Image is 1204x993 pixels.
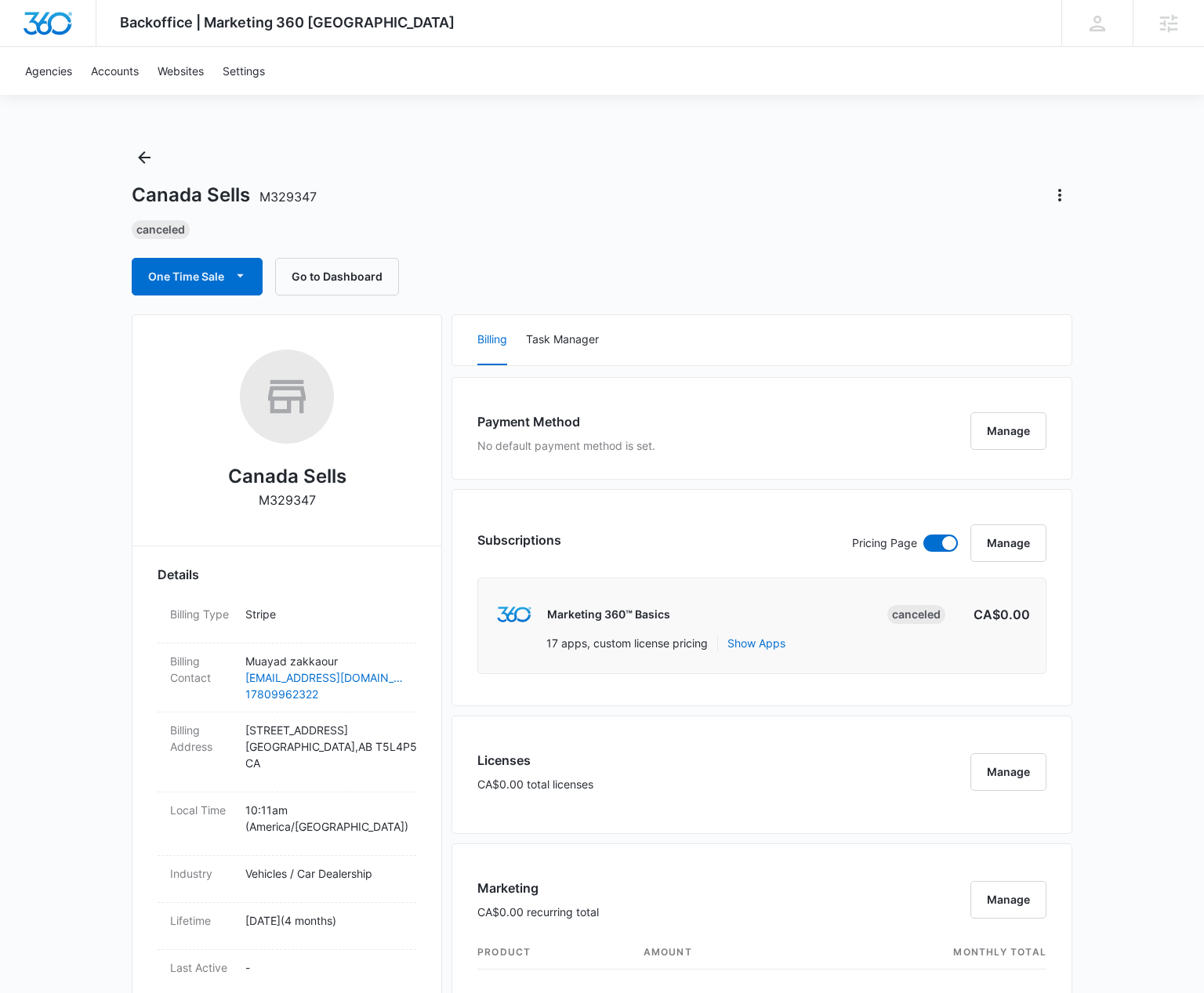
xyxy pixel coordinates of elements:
p: - [245,959,404,976]
h2: Canada Sells [228,462,346,491]
dt: Lifetime [170,912,233,929]
a: Agencies [16,47,82,95]
h3: Marketing [477,879,599,897]
dt: Billing Address [170,722,233,755]
p: [DATE] ( 4 months ) [245,912,404,929]
p: Muayad zakkaour [245,653,404,669]
dt: Local Time [170,802,233,818]
button: Manage [970,881,1046,919]
div: Billing ContactMuayad zakkaour[EMAIL_ADDRESS][DOMAIN_NAME]17809962322 [158,643,416,712]
div: Billing TypeStripe [158,596,416,643]
button: Task Manager [526,315,599,365]
div: Canceled [887,605,945,624]
p: CA$0.00 [956,605,1030,624]
p: [STREET_ADDRESS] [GEOGRAPHIC_DATA] , AB T5L4P5 CA [245,722,404,771]
a: [EMAIL_ADDRESS][DOMAIN_NAME] [245,669,404,686]
div: Billing Address[STREET_ADDRESS][GEOGRAPHIC_DATA],AB T5L4P5CA [158,712,416,792]
a: Websites [148,47,213,95]
p: Marketing 360™ Basics [547,607,670,622]
th: amount [631,936,802,969]
button: Manage [970,524,1046,562]
th: monthly total [802,936,1046,969]
div: Canceled [132,220,190,239]
p: 10:11am ( America/[GEOGRAPHIC_DATA] ) [245,802,404,835]
th: product [477,936,631,969]
h3: Licenses [477,751,593,770]
p: M329347 [259,491,316,509]
dt: Last Active [170,959,233,976]
h3: Payment Method [477,412,655,431]
img: marketing360Logo [497,607,531,623]
button: Actions [1047,183,1072,208]
dt: Billing Contact [170,653,233,686]
p: Stripe [245,606,404,622]
h3: Subscriptions [477,531,561,549]
p: Pricing Page [852,535,917,552]
span: Backoffice | Marketing 360 [GEOGRAPHIC_DATA] [120,14,455,31]
button: Go to Dashboard [275,258,399,295]
p: CA$0.00 total licenses [477,776,593,792]
p: CA$0.00 recurring total [477,904,599,920]
dt: Billing Type [170,606,233,622]
button: Manage [970,753,1046,791]
button: One Time Sale [132,258,263,295]
button: Show Apps [727,635,785,651]
div: Local Time10:11am (America/[GEOGRAPHIC_DATA]) [158,792,416,856]
span: Details [158,565,199,584]
p: No default payment method is set. [477,437,655,454]
div: Lifetime[DATE](4 months) [158,903,416,950]
a: 17809962322 [245,686,404,702]
a: Settings [213,47,274,95]
p: 17 apps, custom license pricing [546,635,708,651]
p: Vehicles / Car Dealership [245,865,404,882]
button: Back [132,145,157,170]
button: Billing [477,315,507,365]
h1: Canada Sells [132,183,317,207]
dt: Industry [170,865,233,882]
button: Manage [970,412,1046,450]
div: IndustryVehicles / Car Dealership [158,856,416,903]
span: M329347 [259,189,317,205]
a: Accounts [82,47,148,95]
